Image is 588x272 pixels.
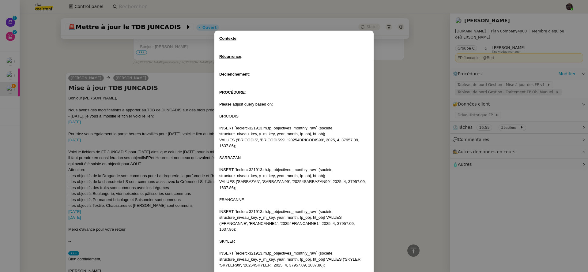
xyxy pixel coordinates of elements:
[219,137,369,149] div: VALUES ('BRICODIS', 'BRICODIS99', '20254BRICODIS99', 2025, 4, 37957.09, 1637.86);
[219,179,369,191] div: VALUES ('SARBAZAN', 'SARBAZAN99', '20254SARBAZAN99', 2025, 4, 37957.09, 1637.86);
[219,238,369,244] div: SKYLER
[219,89,369,95] div: :
[219,36,236,41] u: Contexte
[219,54,241,59] u: Récurrence
[219,155,369,161] div: SARBAZAN
[219,209,369,233] div: INSERT `leclerc-321913.rh.fp_objectives_monthly_raw` (societe, structure_niveau_key, y_m_key, yea...
[219,101,369,107] div: Please adjust query based on:
[219,197,369,203] div: FRANCANNE
[219,167,369,179] div: INSERT `leclerc-321913.rh.fp_objectives_monthly_raw` (societe, structure_niveau_key, y_m_key, yea...
[219,113,369,119] div: BRICODIS
[219,250,369,268] div: INSERT `leclerc-321913.rh.fp_objectives_monthly_raw` (societe, structure_niveau_key, y_m_key, yea...
[219,35,369,42] div: :
[219,71,369,77] div: :
[219,125,369,137] div: INSERT `leclerc-321913.rh.fp_objectives_monthly_raw` (societe, structure_niveau_key, y_m_key, yea...
[219,54,369,60] div: :
[219,90,245,95] u: PROCÉDURE
[219,72,249,76] u: Déclenchement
